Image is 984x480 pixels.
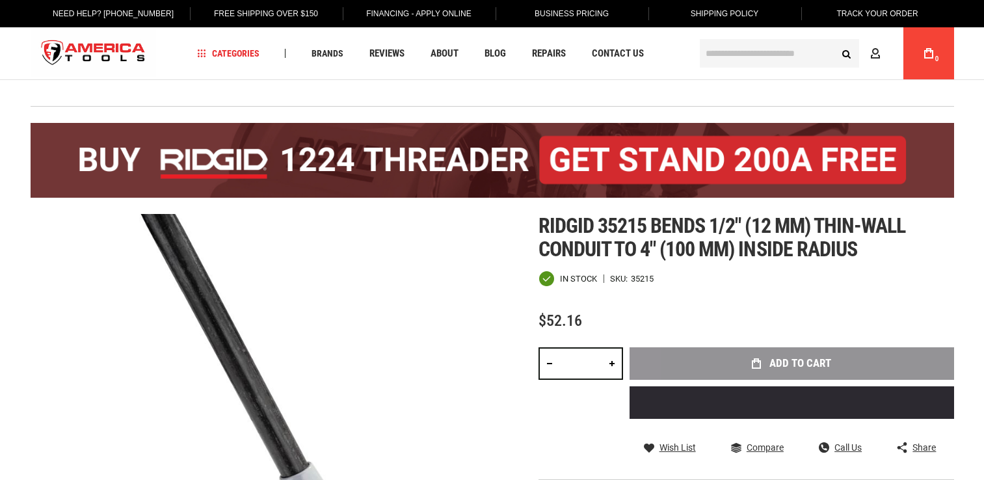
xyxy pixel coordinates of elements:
span: $52.16 [539,312,582,330]
span: In stock [560,274,597,283]
span: Repairs [532,49,566,59]
span: Reviews [369,49,405,59]
a: About [425,45,464,62]
div: 35215 [631,274,654,283]
img: BOGO: Buy the RIDGID® 1224 Threader (26092), get the 92467 200A Stand FREE! [31,123,954,198]
a: Call Us [819,442,862,453]
button: Search [834,41,859,66]
strong: SKU [610,274,631,283]
span: Categories [197,49,259,58]
span: Blog [485,49,506,59]
span: Wish List [659,443,696,452]
div: Availability [539,271,597,287]
a: Contact Us [586,45,650,62]
span: About [431,49,459,59]
span: Shipping Policy [691,9,759,18]
span: Compare [747,443,784,452]
a: Repairs [526,45,572,62]
span: Ridgid 35215 bends 1/2" (12 mm) thin-wall conduit to 4" (100 mm) inside radius [539,213,906,261]
span: Share [912,443,936,452]
a: Wish List [644,442,696,453]
span: 0 [935,55,939,62]
a: Brands [306,45,349,62]
span: Contact Us [592,49,644,59]
a: 0 [916,27,941,79]
a: store logo [31,29,157,78]
span: Brands [312,49,343,58]
span: Call Us [834,443,862,452]
a: Categories [191,45,265,62]
img: America Tools [31,29,157,78]
a: Blog [479,45,512,62]
a: Reviews [364,45,410,62]
a: Compare [731,442,784,453]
